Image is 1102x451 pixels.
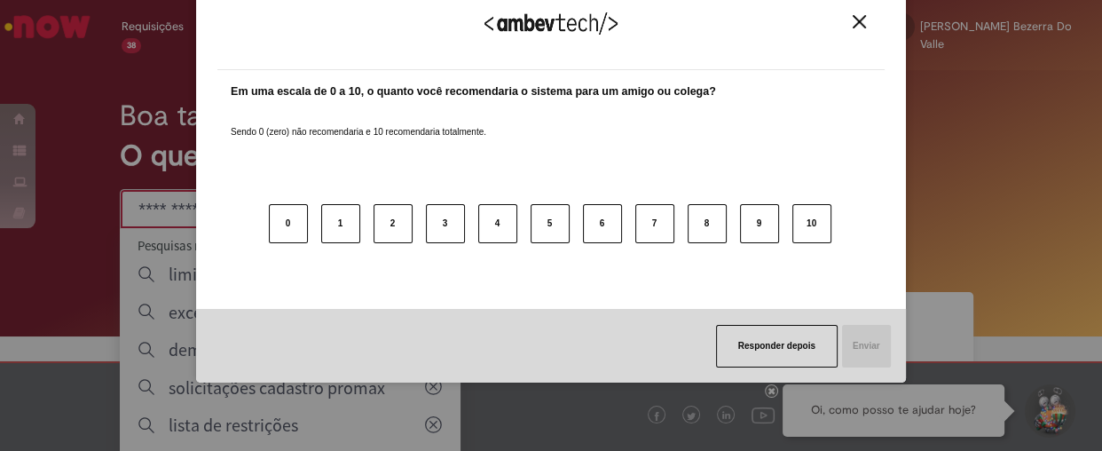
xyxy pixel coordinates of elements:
button: 2 [374,204,413,243]
button: 5 [531,204,570,243]
button: 6 [583,204,622,243]
button: 9 [740,204,779,243]
button: 1 [321,204,360,243]
button: 4 [478,204,517,243]
img: Close [853,15,866,28]
button: 3 [426,204,465,243]
button: Responder depois [716,325,838,368]
label: Sendo 0 (zero) não recomendaria e 10 recomendaria totalmente. [231,105,486,138]
button: Close [847,14,871,29]
img: Logo Ambevtech [484,12,618,35]
label: Em uma escala de 0 a 10, o quanto você recomendaria o sistema para um amigo ou colega? [231,83,716,100]
button: 7 [635,204,674,243]
button: 10 [792,204,831,243]
button: 0 [269,204,308,243]
button: 8 [688,204,727,243]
